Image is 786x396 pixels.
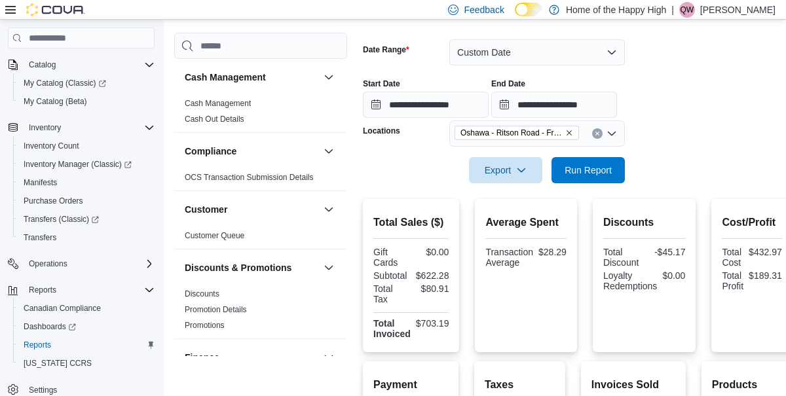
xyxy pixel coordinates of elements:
a: Inventory Count [18,138,84,154]
button: Inventory Count [13,137,160,155]
h3: Customer [185,203,227,216]
p: | [671,2,674,18]
span: [US_STATE] CCRS [24,358,92,369]
div: Discounts & Promotions [174,286,347,338]
span: Manifests [24,177,57,188]
div: Loyalty Redemptions [603,270,658,291]
a: [US_STATE] CCRS [18,355,97,371]
span: Promotions [185,320,225,331]
h3: Compliance [185,145,236,158]
span: Reports [18,337,155,353]
span: Cash Out Details [185,114,244,124]
a: Transfers [18,230,62,245]
a: Promotions [185,321,225,330]
span: Transfers [18,230,155,245]
div: Gift Cards [373,247,409,268]
button: Operations [3,255,160,273]
h2: Taxes [485,377,555,393]
button: Compliance [185,145,318,158]
span: OCS Transaction Submission Details [185,172,314,183]
a: Canadian Compliance [18,300,106,316]
span: Inventory Manager (Classic) [24,159,132,170]
div: $703.19 [416,318,449,329]
span: Export [477,157,534,183]
h2: Total Sales ($) [373,215,449,230]
span: Oshawa - Ritson Road - Friendly Stranger [460,126,563,139]
h3: Finance [185,351,219,364]
button: Catalog [3,56,160,74]
label: Date Range [363,45,409,55]
button: Clear input [592,128,603,139]
div: $0.00 [414,247,449,257]
div: Total Discount [603,247,642,268]
span: Purchase Orders [18,193,155,209]
a: My Catalog (Classic) [18,75,111,91]
span: My Catalog (Beta) [24,96,87,107]
a: Dashboards [13,317,160,336]
span: Canadian Compliance [18,300,155,316]
span: Inventory Manager (Classic) [18,156,155,172]
div: Transaction Average [485,247,533,268]
a: My Catalog (Beta) [18,94,92,109]
label: End Date [491,79,525,89]
span: Promotion Details [185,304,247,315]
button: Manifests [13,173,160,192]
a: Discounts [185,289,219,298]
span: Oshawa - Ritson Road - Friendly Stranger [455,126,579,140]
button: Inventory [3,118,160,137]
h2: Cost/Profit [722,215,781,230]
h2: Invoices Sold [591,377,675,393]
span: Customer Queue [185,230,244,241]
span: Settings [29,385,57,395]
button: Purchase Orders [13,192,160,210]
input: Press the down key to open a popover containing a calendar. [491,92,617,118]
button: Catalog [24,57,61,73]
span: My Catalog (Beta) [18,94,155,109]
a: Cash Management [185,99,251,108]
a: Transfers (Classic) [18,211,104,227]
button: Customer [185,203,318,216]
button: Finance [185,351,318,364]
span: Run Report [565,164,612,177]
span: Purchase Orders [24,196,83,206]
button: My Catalog (Beta) [13,92,160,111]
span: Manifests [18,175,155,190]
h2: Discounts [603,215,686,230]
button: Reports [13,336,160,354]
span: Cash Management [185,98,251,109]
span: Operations [24,256,155,272]
div: $0.00 [662,270,685,281]
div: Quinn Whitelaw [679,2,695,18]
a: Reports [18,337,56,353]
h3: Discounts & Promotions [185,261,291,274]
a: Customer Queue [185,231,244,240]
a: Purchase Orders [18,193,88,209]
button: Run Report [552,157,625,183]
input: Press the down key to open a popover containing a calendar. [363,92,489,118]
button: Cash Management [185,71,318,84]
span: Reports [24,282,155,298]
span: Reports [29,285,56,295]
strong: Total Invoiced [373,318,411,339]
span: QW [681,2,694,18]
img: Cova [26,3,85,16]
button: Finance [321,350,337,365]
a: My Catalog (Classic) [13,74,160,92]
div: $622.28 [414,270,449,281]
button: Custom Date [449,39,625,65]
p: Home of the Happy High [566,2,666,18]
input: Dark Mode [515,3,542,16]
div: Compliance [174,170,347,190]
span: My Catalog (Classic) [24,78,106,88]
a: Inventory Manager (Classic) [18,156,137,172]
span: Dashboards [24,321,76,332]
button: [US_STATE] CCRS [13,354,160,372]
a: Inventory Manager (Classic) [13,155,160,173]
button: Inventory [24,120,66,135]
button: Discounts & Promotions [321,260,337,276]
button: Open list of options [607,128,617,139]
span: Feedback [464,3,504,16]
button: Reports [3,281,160,299]
a: Promotion Details [185,305,247,314]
